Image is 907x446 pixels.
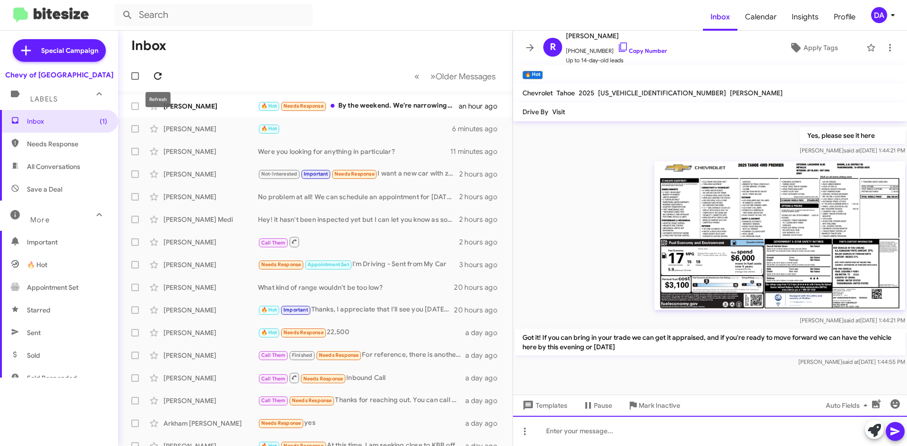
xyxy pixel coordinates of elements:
div: [PERSON_NAME] Medi [163,215,258,224]
div: [PERSON_NAME] [163,305,258,315]
span: Sent [27,328,41,337]
span: said at [844,147,860,154]
span: R [550,40,556,55]
span: Templates [521,397,567,414]
button: Apply Tags [765,39,862,56]
div: No problem at all! We can schedule an appointment for [DATE] to explore the Traverse. What time w... [258,192,459,202]
span: Needs Response [334,171,375,177]
div: 20 hours ago [454,305,505,315]
div: a day ago [465,351,505,360]
div: [PERSON_NAME] [163,260,258,269]
span: Needs Response [261,261,301,268]
span: 2025 [579,89,594,97]
span: Call Them [261,352,286,358]
button: Mark Inactive [620,397,688,414]
div: For reference, there is another non-Mazda dealership interested in the vehicle as well, so let me... [258,350,465,361]
span: Needs Response [292,397,332,404]
span: Drive By [522,108,548,116]
div: I'm Driving - Sent from My Car [258,259,459,270]
div: DA [871,7,887,23]
div: Thanks, I appreciate that I'll see you [DATE] morning. [258,304,454,315]
span: [PERSON_NAME] [730,89,783,97]
div: [PERSON_NAME] [163,373,258,383]
div: By the weekend. We're narrowing dealerships to visit. [258,101,459,111]
div: 3 hours ago [459,260,505,269]
div: [PERSON_NAME] [163,396,258,405]
span: said at [842,358,859,365]
span: Needs Response [283,103,324,109]
span: Appointment Set [308,261,349,268]
span: » [430,70,436,82]
span: Apply Tags [804,39,838,56]
span: 🔥 Hot [261,329,277,336]
span: « [414,70,419,82]
div: a day ago [465,419,505,428]
span: Auto Fields [826,397,871,414]
span: Tahoe [556,89,575,97]
nav: Page navigation example [409,67,501,86]
div: Inbound Call [258,372,465,384]
p: Got it! If you can bring in your trade we can get it appraised, and if you're ready to move forwa... [515,329,905,355]
span: Mark Inactive [639,397,680,414]
span: [PERSON_NAME] [DATE] 1:44:21 PM [800,317,905,324]
span: Up to 14-day-old leads [566,56,667,65]
button: Auto Fields [818,397,879,414]
div: [PERSON_NAME] [163,192,258,202]
span: (1) [100,117,107,126]
span: [PERSON_NAME] [DATE] 1:44:21 PM [800,147,905,154]
span: Needs Response [27,139,107,149]
a: Insights [784,3,826,31]
div: Were you looking for anything in particular? [258,147,450,156]
div: 2 hours ago [459,237,505,247]
span: said at [844,317,860,324]
div: [PERSON_NAME] [163,328,258,337]
div: a day ago [465,328,505,337]
span: Call Them [261,240,286,246]
button: Pause [575,397,620,414]
div: [PERSON_NAME] [163,237,258,247]
div: 11 minutes ago [450,147,505,156]
span: Call Them [261,397,286,404]
img: wEEfHZpW1JdCwAAAABJRU5ErkJggg== [654,161,905,310]
h1: Inbox [131,38,166,53]
span: Pause [594,397,612,414]
span: Visit [552,108,565,116]
div: 6 minutes ago [452,124,505,134]
span: [US_VEHICLE_IDENTIFICATION_NUMBER] [598,89,726,97]
div: 20 hours ago [454,283,505,292]
div: [PERSON_NAME] [163,283,258,292]
span: Needs Response [319,352,359,358]
span: Needs Response [303,376,343,382]
div: Arkham [PERSON_NAME] [163,419,258,428]
span: Not-Interested [261,171,298,177]
span: Finished [292,352,313,358]
span: Needs Response [283,329,324,336]
div: 2 hours ago [459,169,505,179]
div: [PERSON_NAME] [163,147,258,156]
span: Chevrolet [522,89,553,97]
span: Sold Responded [27,373,77,383]
div: What kind of range wouldn't be too low? [258,283,454,292]
button: Next [425,67,501,86]
a: Copy Number [617,47,667,54]
div: an hour ago [459,101,505,111]
div: Refresh [145,92,171,107]
span: Appointment Set [27,283,78,292]
span: Inbox [27,117,107,126]
p: Yes, please see it here [800,127,905,144]
div: a day ago [465,373,505,383]
span: Older Messages [436,71,496,82]
span: Starred [27,305,51,315]
div: [PERSON_NAME] [163,351,258,360]
span: 🔥 Hot [261,103,277,109]
a: Special Campaign [13,39,106,62]
span: Labels [30,95,58,103]
span: Calendar [737,3,784,31]
a: Profile [826,3,863,31]
span: Important [304,171,328,177]
span: Save a Deal [27,185,62,194]
span: Sold [27,351,40,360]
a: Inbox [703,3,737,31]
